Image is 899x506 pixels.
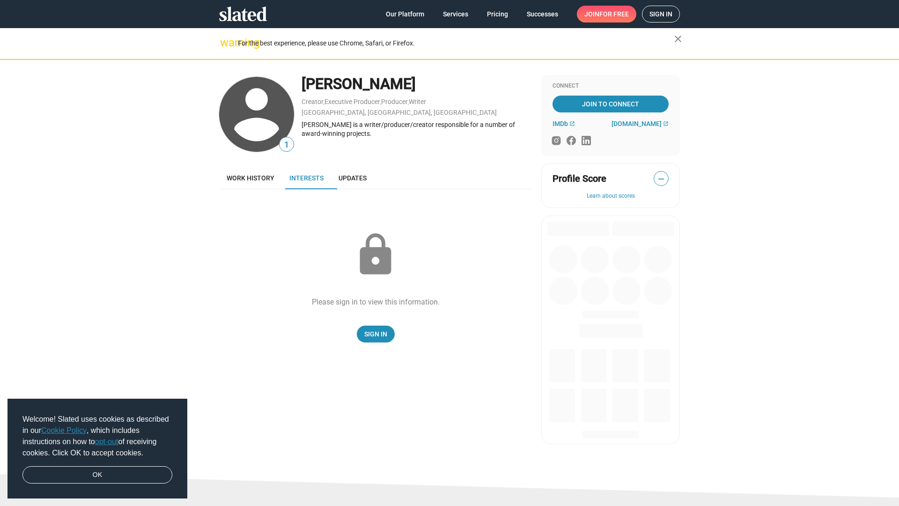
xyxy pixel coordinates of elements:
[612,120,662,127] span: [DOMAIN_NAME]
[381,98,408,105] a: Producer
[324,100,324,105] span: ,
[352,231,399,278] mat-icon: lock
[280,139,294,151] span: 1
[553,96,669,112] a: Join To Connect
[612,120,669,127] a: [DOMAIN_NAME]
[7,399,187,499] div: cookieconsent
[519,6,566,22] a: Successes
[554,96,667,112] span: Join To Connect
[443,6,468,22] span: Services
[408,100,409,105] span: ,
[553,120,575,127] a: IMDb
[331,167,374,189] a: Updates
[289,174,324,182] span: Interests
[282,167,331,189] a: Interests
[654,173,668,185] span: —
[95,438,118,446] a: opt-out
[380,100,381,105] span: ,
[435,6,476,22] a: Services
[599,6,629,22] span: for free
[339,174,367,182] span: Updates
[577,6,636,22] a: Joinfor free
[41,426,87,434] a: Cookie Policy
[302,120,532,138] div: [PERSON_NAME] is a writer/producer/creator responsible for a number of award-winning projects.
[553,193,669,200] button: Learn about scores
[302,74,532,94] div: [PERSON_NAME]
[22,466,172,484] a: dismiss cookie message
[649,6,672,22] span: Sign in
[364,326,387,342] span: Sign In
[584,6,629,22] span: Join
[553,172,606,185] span: Profile Score
[22,414,172,459] span: Welcome! Slated uses cookies as described in our , which includes instructions on how to of recei...
[324,98,380,105] a: Executive Producer
[663,121,669,126] mat-icon: open_in_new
[479,6,516,22] a: Pricing
[227,174,274,182] span: Work history
[672,33,684,45] mat-icon: close
[409,98,426,105] a: Writer
[553,120,568,127] span: IMDb
[357,326,395,342] a: Sign In
[386,6,424,22] span: Our Platform
[553,82,669,90] div: Connect
[569,121,575,126] mat-icon: open_in_new
[642,6,680,22] a: Sign in
[302,98,324,105] a: Creator
[312,297,440,307] div: Please sign in to view this information.
[527,6,558,22] span: Successes
[302,109,497,116] a: [GEOGRAPHIC_DATA], [GEOGRAPHIC_DATA], [GEOGRAPHIC_DATA]
[219,167,282,189] a: Work history
[238,37,674,50] div: For the best experience, please use Chrome, Safari, or Firefox.
[220,37,231,48] mat-icon: warning
[487,6,508,22] span: Pricing
[378,6,432,22] a: Our Platform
